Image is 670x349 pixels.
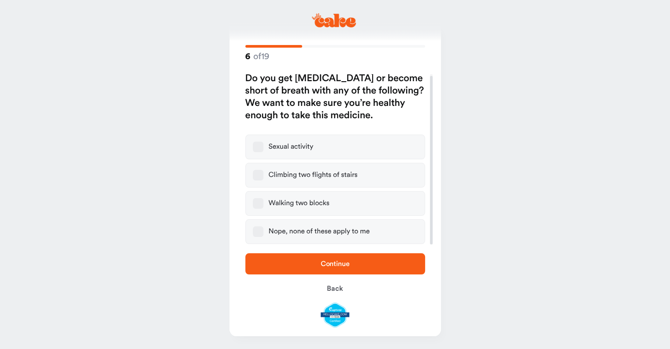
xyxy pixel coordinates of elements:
span: Back [327,285,343,292]
button: Sexual activity [253,142,263,152]
button: Climbing two flights of stairs [253,170,263,180]
button: Nope, none of these apply to me [253,226,263,237]
h2: Do you get [MEDICAL_DATA] or become short of breath with any of the following? We want to make su... [245,72,425,122]
button: Back [245,278,425,299]
img: legit-script-certified.png [321,303,349,327]
span: 6 [245,51,250,62]
div: Nope, none of these apply to me [269,227,370,236]
strong: of 19 [245,51,270,62]
div: Climbing two flights of stairs [269,171,358,180]
button: Continue [245,253,425,274]
div: Sexual activity [269,143,314,151]
button: Walking two blocks [253,198,263,209]
span: Continue [321,260,350,267]
div: Walking two blocks [269,199,329,208]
